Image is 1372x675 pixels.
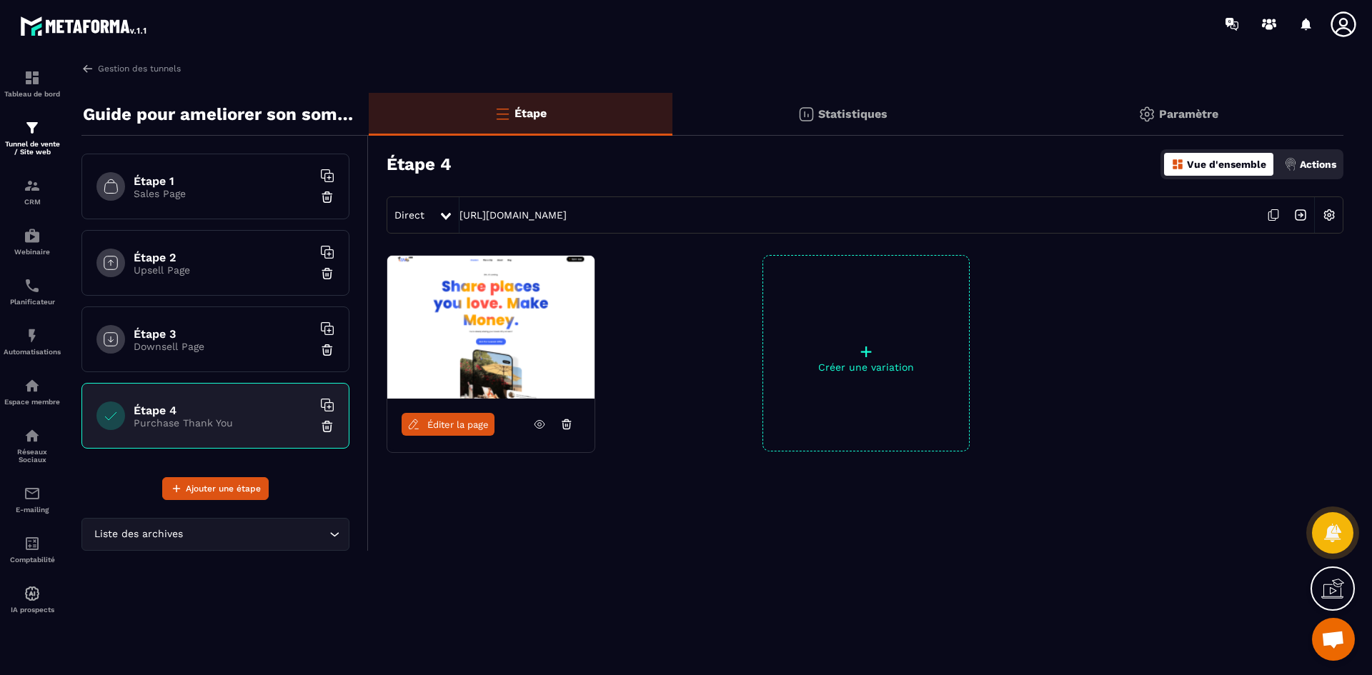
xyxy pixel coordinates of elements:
span: Ajouter une étape [186,481,261,496]
a: automationsautomationsEspace membre [4,366,61,416]
h3: Étape 4 [387,154,452,174]
p: Automatisations [4,348,61,356]
img: trash [320,190,334,204]
img: formation [24,119,41,136]
a: Gestion des tunnels [81,62,181,75]
h6: Étape 2 [134,251,312,264]
p: Paramètre [1159,107,1218,121]
img: formation [24,177,41,194]
img: stats.20deebd0.svg [797,106,815,123]
p: Vue d'ensemble [1187,159,1266,170]
p: + [763,341,969,361]
p: Comptabilité [4,556,61,564]
img: email [24,485,41,502]
p: CRM [4,198,61,206]
p: Espace membre [4,398,61,406]
p: E-mailing [4,506,61,514]
p: Planificateur [4,298,61,306]
a: Éditer la page [402,413,494,436]
img: actions.d6e523a2.png [1284,158,1297,171]
a: accountantaccountantComptabilité [4,524,61,574]
h6: Étape 4 [134,404,312,417]
button: Ajouter une étape [162,477,269,500]
a: formationformationTableau de bord [4,59,61,109]
img: dashboard-orange.40269519.svg [1171,158,1184,171]
img: scheduler [24,277,41,294]
p: Actions [1300,159,1336,170]
img: setting-gr.5f69749f.svg [1138,106,1155,123]
span: Direct [394,209,424,221]
img: image [387,256,595,399]
p: Réseaux Sociaux [4,448,61,464]
a: formationformationCRM [4,166,61,216]
p: Tableau de bord [4,90,61,98]
p: Étape [514,106,547,120]
a: schedulerschedulerPlanificateur [4,266,61,316]
img: logo [20,13,149,39]
p: Guide pour ameliorer son sommeil [83,100,358,129]
a: automationsautomationsAutomatisations [4,316,61,366]
p: Purchase Thank You [134,417,312,429]
a: [URL][DOMAIN_NAME] [459,209,567,221]
h6: Étape 3 [134,327,312,341]
a: emailemailE-mailing [4,474,61,524]
img: accountant [24,535,41,552]
img: arrow [81,62,94,75]
span: Éditer la page [427,419,489,430]
a: Ouvrir le chat [1312,618,1355,661]
p: Statistiques [818,107,888,121]
img: trash [320,266,334,281]
img: bars-o.4a397970.svg [494,105,511,122]
p: Webinaire [4,248,61,256]
p: Tunnel de vente / Site web [4,140,61,156]
a: automationsautomationsWebinaire [4,216,61,266]
img: arrow-next.bcc2205e.svg [1287,201,1314,229]
p: IA prospects [4,606,61,614]
img: automations [24,585,41,602]
img: trash [320,419,334,434]
img: social-network [24,427,41,444]
p: Créer une variation [763,361,969,373]
p: Sales Page [134,188,312,199]
input: Search for option [186,526,326,542]
img: trash [320,343,334,357]
p: Downsell Page [134,341,312,352]
img: automations [24,227,41,244]
img: automations [24,327,41,344]
img: automations [24,377,41,394]
div: Search for option [81,518,349,551]
p: Upsell Page [134,264,312,276]
img: formation [24,69,41,86]
img: setting-w.858f3a88.svg [1316,201,1343,229]
a: social-networksocial-networkRéseaux Sociaux [4,416,61,474]
a: formationformationTunnel de vente / Site web [4,109,61,166]
span: Liste des archives [91,526,186,542]
h6: Étape 1 [134,174,312,188]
